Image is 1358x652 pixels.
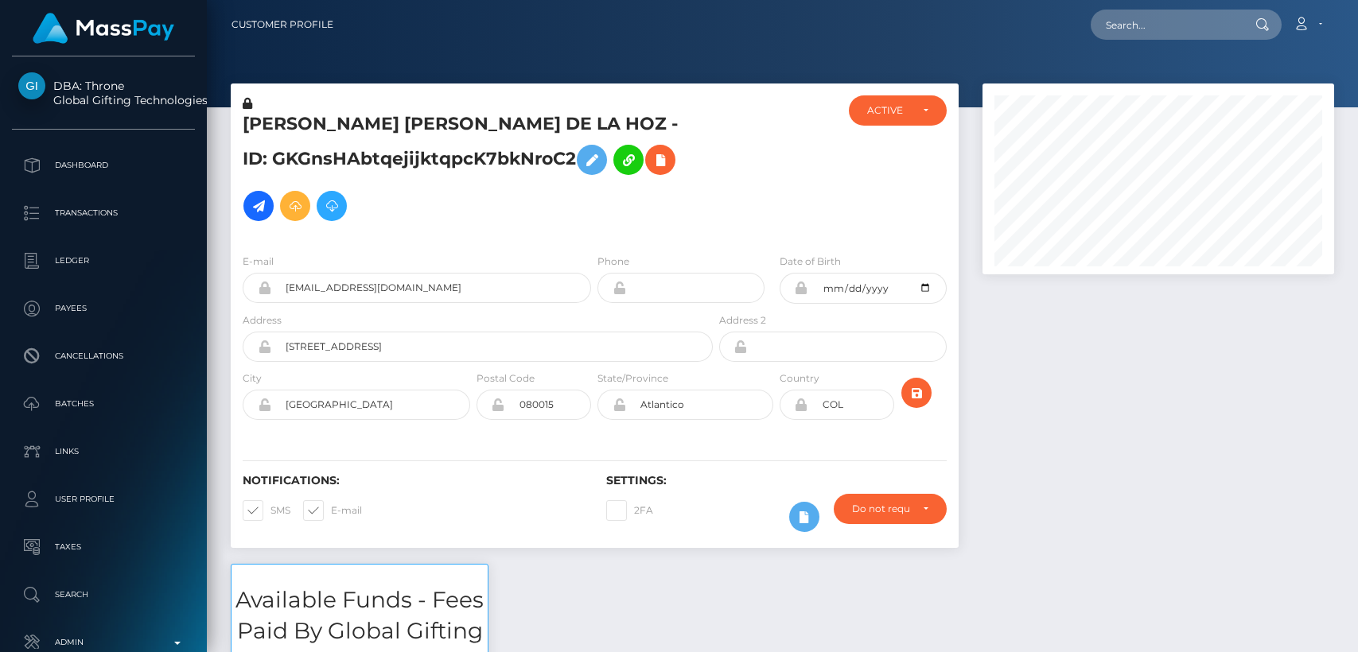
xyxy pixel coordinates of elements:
[12,479,195,519] a: User Profile
[243,371,262,386] label: City
[12,575,195,615] a: Search
[852,503,909,515] div: Do not require
[18,72,45,99] img: Global Gifting Technologies Inc
[18,535,189,559] p: Taxes
[243,500,290,521] label: SMS
[12,289,195,328] a: Payees
[12,79,195,107] span: DBA: Throne Global Gifting Technologies Inc
[12,241,195,281] a: Ledger
[12,146,195,185] a: Dashboard
[18,440,189,464] p: Links
[243,191,274,221] a: Initiate Payout
[597,371,668,386] label: State/Province
[18,297,189,320] p: Payees
[18,487,189,511] p: User Profile
[18,392,189,416] p: Batches
[12,384,195,424] a: Batches
[33,13,174,44] img: MassPay Logo
[867,104,909,117] div: ACTIVE
[12,336,195,376] a: Cancellations
[780,254,841,269] label: Date of Birth
[303,500,362,521] label: E-mail
[12,527,195,567] a: Taxes
[477,371,535,386] label: Postal Code
[606,474,946,487] h6: Settings:
[18,583,189,607] p: Search
[606,500,653,521] label: 2FA
[780,371,819,386] label: Country
[597,254,629,269] label: Phone
[12,432,195,472] a: Links
[1091,10,1240,40] input: Search...
[243,474,582,487] h6: Notifications:
[834,494,946,524] button: Do not require
[243,313,282,328] label: Address
[12,193,195,233] a: Transactions
[18,201,189,225] p: Transactions
[243,254,274,269] label: E-mail
[232,8,333,41] a: Customer Profile
[18,249,189,273] p: Ledger
[18,153,189,177] p: Dashboard
[18,344,189,368] p: Cancellations
[719,313,766,328] label: Address 2
[849,95,946,126] button: ACTIVE
[243,112,704,229] h5: [PERSON_NAME] [PERSON_NAME] DE LA HOZ - ID: GKGnsHAbtqejijktqpcK7bkNroC2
